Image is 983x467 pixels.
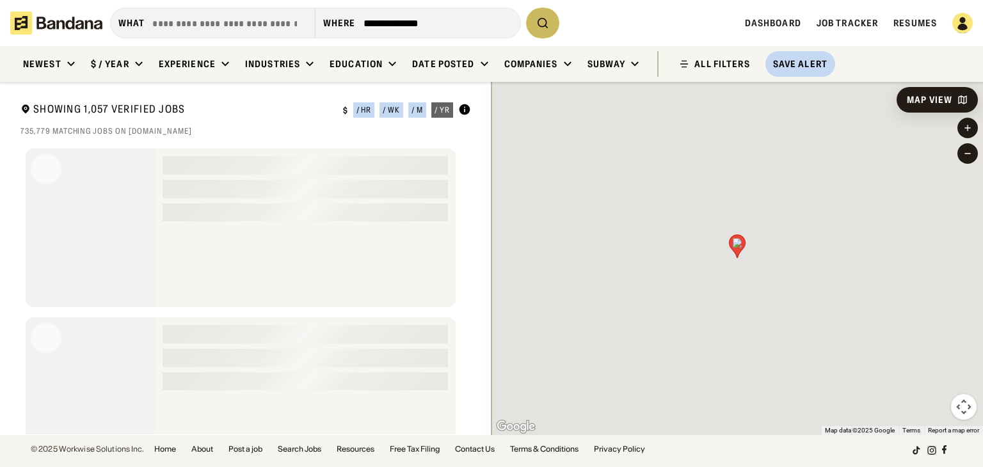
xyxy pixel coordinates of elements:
div: Save Alert [773,58,827,70]
a: Home [154,445,176,453]
span: Map data ©2025 Google [825,427,895,434]
div: Where [323,17,356,29]
div: / wk [383,106,400,114]
a: Free Tax Filing [390,445,440,453]
a: Contact Us [455,445,495,453]
a: Terms & Conditions [510,445,579,453]
div: Education [330,58,383,70]
a: Search Jobs [278,445,321,453]
a: About [191,445,213,453]
div: / m [412,106,423,114]
div: Companies [504,58,558,70]
a: Job Tracker [817,17,878,29]
div: Experience [159,58,216,70]
img: Bandana logotype [10,12,102,35]
div: Map View [907,95,952,104]
button: Map camera controls [951,394,977,420]
div: Date Posted [412,58,474,70]
a: Resources [337,445,374,453]
a: Open this area in Google Maps (opens a new window) [495,418,537,435]
div: © 2025 Workwise Solutions Inc. [31,445,144,453]
div: ALL FILTERS [694,59,749,68]
div: / yr [435,106,450,114]
a: Dashboard [745,17,801,29]
div: / hr [356,106,372,114]
div: Showing 1,057 Verified Jobs [20,102,333,118]
div: $ [343,106,348,116]
div: Newest [23,58,61,70]
div: grid [20,143,471,434]
a: Report a map error [928,427,979,434]
div: 735,779 matching jobs on [DOMAIN_NAME] [20,126,471,136]
a: Terms (opens in new tab) [902,427,920,434]
div: Subway [587,58,626,70]
img: Google [495,418,537,435]
div: what [118,17,145,29]
div: Industries [245,58,300,70]
a: Privacy Policy [594,445,645,453]
a: Post a job [228,445,262,453]
div: $ / year [91,58,129,70]
a: Resumes [893,17,937,29]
